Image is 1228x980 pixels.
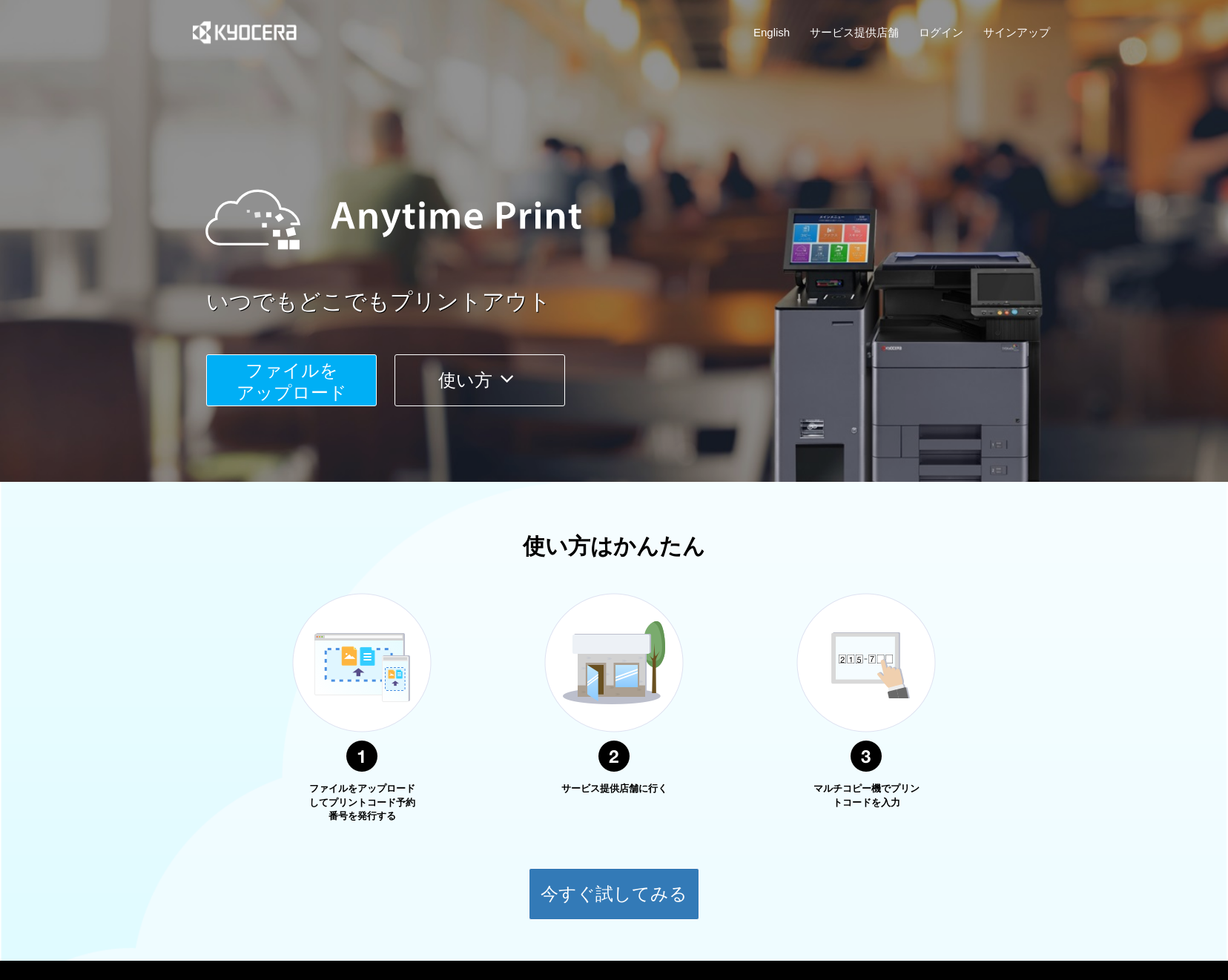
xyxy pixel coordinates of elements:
[395,354,565,406] button: 使い方
[753,24,790,40] a: English
[306,782,417,824] p: ファイルをアップロードしてプリントコード予約番号を発行する
[810,24,899,40] a: サービス提供店舗
[237,360,347,403] span: ファイルを ​​アップロード
[529,868,699,920] button: 今すぐ試してみる
[558,782,670,796] p: サービス提供店舗に行く
[206,286,1059,318] a: いつでもどこでもプリントアウト
[919,24,963,40] a: ログイン
[983,24,1050,40] a: サインアップ
[206,354,377,406] button: ファイルを​​アップロード
[811,782,922,810] p: マルチコピー機でプリントコードを入力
